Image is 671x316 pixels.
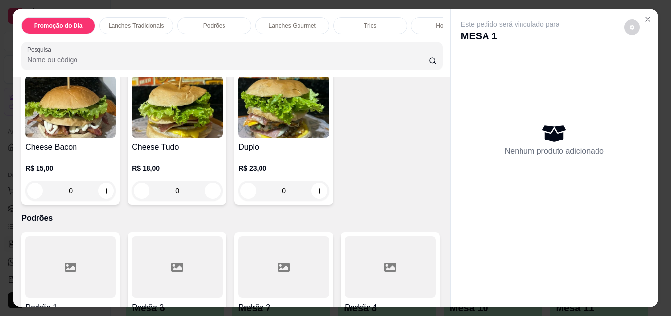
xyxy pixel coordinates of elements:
[132,163,223,173] p: R$ 18,00
[461,19,559,29] p: Este pedido será vinculado para
[238,76,329,138] img: product-image
[364,22,376,30] p: Trios
[34,22,83,30] p: Promoção do Dia
[132,76,223,138] img: product-image
[27,55,429,65] input: Pesquisa
[25,302,116,314] h4: Podrão 1
[109,22,164,30] p: Lanches Tradicionais
[505,145,604,157] p: Nenhum produto adicionado
[238,141,329,153] h4: Duplo
[132,141,223,153] h4: Cheese Tudo
[624,19,640,35] button: decrease-product-quantity
[25,163,116,173] p: R$ 15,00
[25,141,116,153] h4: Cheese Bacon
[238,302,329,314] h4: Podrão 3
[640,11,656,27] button: Close
[238,163,329,173] p: R$ 23,00
[27,45,55,54] label: Pesquisa
[461,29,559,43] p: MESA 1
[269,22,316,30] p: Lanches Gourmet
[132,302,223,314] h4: Podrão 2
[345,302,436,314] h4: Podrão 4
[25,76,116,138] img: product-image
[436,22,460,30] p: Hot Dogs
[21,212,443,224] p: Podrões
[203,22,225,30] p: Podrões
